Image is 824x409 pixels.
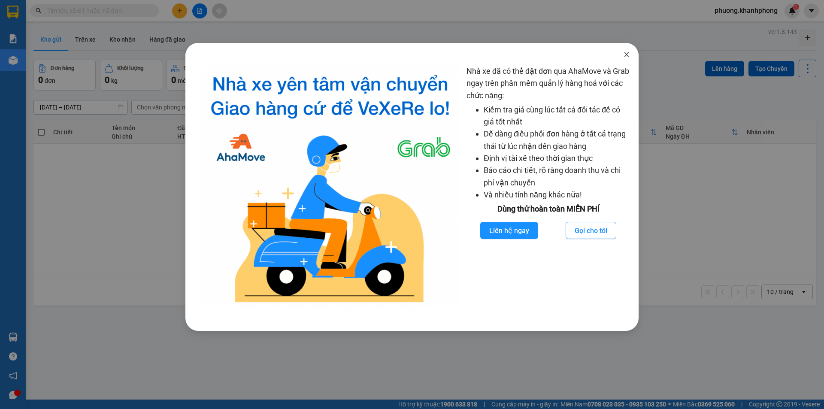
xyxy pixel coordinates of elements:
[467,65,630,309] div: Nhà xe đã có thể đặt đơn qua AhaMove và Grab ngay trên phần mềm quản lý hàng hoá với các chức năng:
[201,65,460,309] img: logo
[467,203,630,215] div: Dùng thử hoàn toàn MIỄN PHÍ
[575,225,607,236] span: Gọi cho tôi
[484,152,630,164] li: Định vị tài xế theo thời gian thực
[623,51,630,58] span: close
[566,222,616,239] button: Gọi cho tôi
[480,222,538,239] button: Liên hệ ngay
[484,189,630,201] li: Và nhiều tính năng khác nữa!
[484,104,630,128] li: Kiểm tra giá cùng lúc tất cả đối tác để có giá tốt nhất
[484,128,630,152] li: Dễ dàng điều phối đơn hàng ở tất cả trạng thái từ lúc nhận đến giao hàng
[489,225,529,236] span: Liên hệ ngay
[615,43,639,67] button: Close
[484,164,630,189] li: Báo cáo chi tiết, rõ ràng doanh thu và chi phí vận chuyển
